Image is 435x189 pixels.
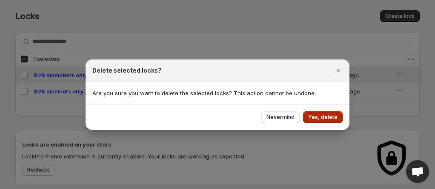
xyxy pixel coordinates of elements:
[406,160,429,183] a: Open chat
[261,111,300,123] button: Nevermind
[92,89,343,97] p: Are you sure you want to delete the selected locks? This action cannot be undone.
[92,66,162,75] h2: Delete selected locks?
[332,65,344,76] button: Close
[303,111,343,123] button: Yes, delete
[266,114,295,121] span: Nevermind
[308,114,338,121] span: Yes, delete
